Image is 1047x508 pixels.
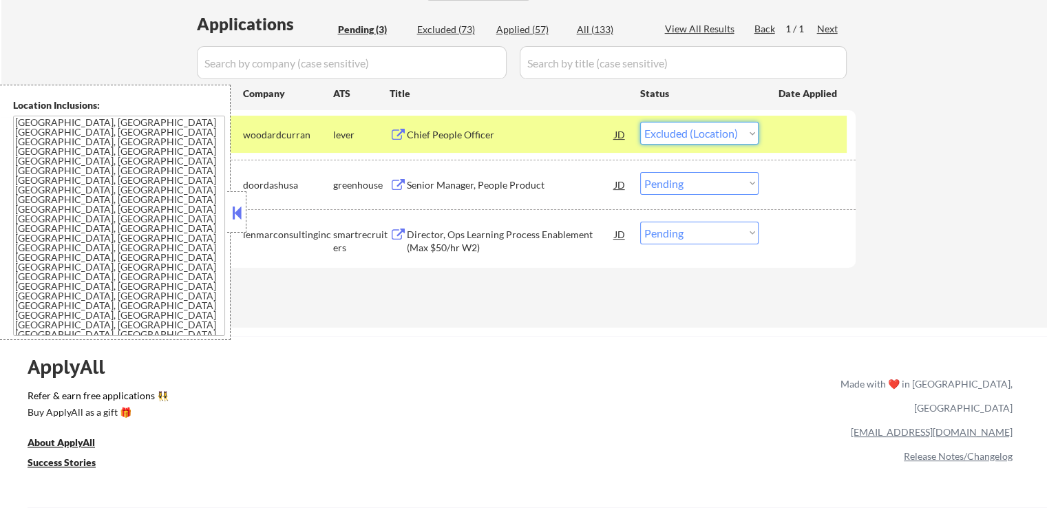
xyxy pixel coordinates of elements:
[407,228,615,255] div: Director, Ops Learning Process Enablement (Max $50/hr W2)
[904,450,1013,462] a: Release Notes/Changelog
[243,128,333,142] div: woodardcurran
[333,228,390,255] div: smartrecruiters
[835,372,1013,420] div: Made with ❤️ in [GEOGRAPHIC_DATA], [GEOGRAPHIC_DATA]
[28,436,95,448] u: About ApplyAll
[496,23,565,36] div: Applied (57)
[338,23,407,36] div: Pending (3)
[28,405,165,423] a: Buy ApplyAll as a gift 🎁
[613,172,627,197] div: JD
[390,87,627,100] div: Title
[243,228,333,242] div: lenmarconsultinginc
[13,98,225,112] div: Location Inclusions:
[665,22,739,36] div: View All Results
[851,426,1013,438] a: [EMAIL_ADDRESS][DOMAIN_NAME]
[407,178,615,192] div: Senior Manager, People Product
[333,178,390,192] div: greenhouse
[243,178,333,192] div: doordashusa
[817,22,839,36] div: Next
[28,408,165,417] div: Buy ApplyAll as a gift 🎁
[613,222,627,246] div: JD
[779,87,839,100] div: Date Applied
[640,81,759,105] div: Status
[197,46,507,79] input: Search by company (case sensitive)
[333,128,390,142] div: lever
[28,456,114,473] a: Success Stories
[333,87,390,100] div: ATS
[28,355,120,379] div: ApplyAll
[197,16,333,32] div: Applications
[520,46,847,79] input: Search by title (case sensitive)
[28,436,114,453] a: About ApplyAll
[754,22,776,36] div: Back
[785,22,817,36] div: 1 / 1
[28,391,553,405] a: Refer & earn free applications 👯‍♀️
[613,122,627,147] div: JD
[28,456,96,468] u: Success Stories
[577,23,646,36] div: All (133)
[243,87,333,100] div: Company
[407,128,615,142] div: Chief People Officer
[417,23,486,36] div: Excluded (73)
